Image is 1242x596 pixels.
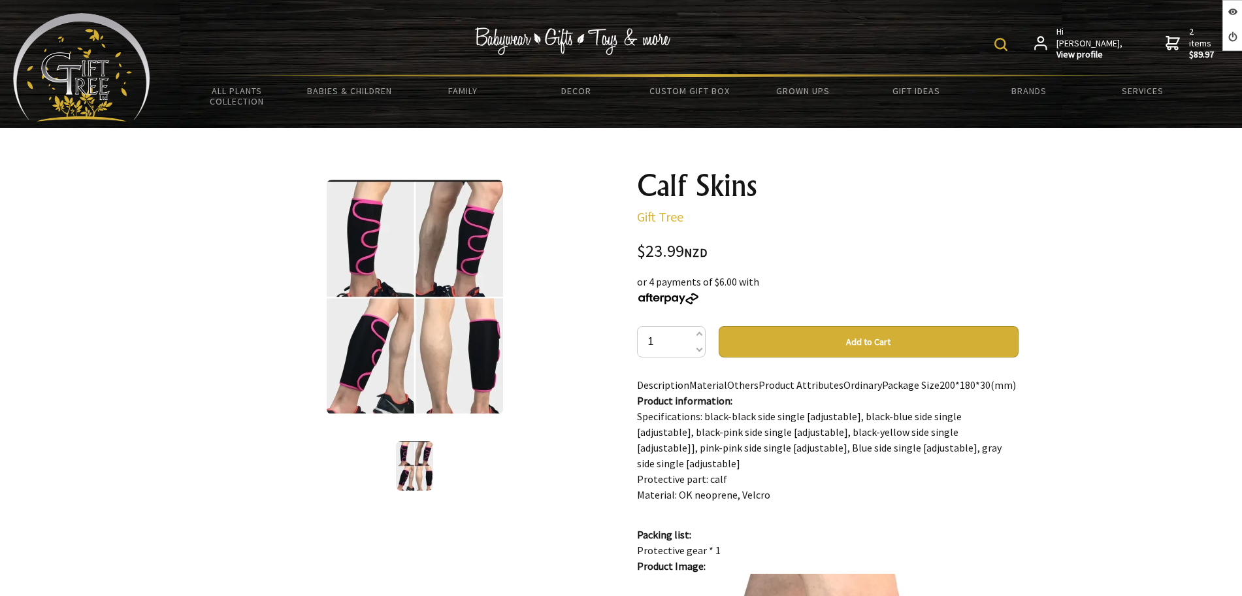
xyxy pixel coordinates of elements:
[637,393,1019,503] p: Specifications: black-black side single [adjustable], black-blue side single [adjustable], black-...
[633,77,746,105] a: Custom Gift Box
[637,559,706,572] strong: Product Image:
[684,245,708,260] span: NZD
[1166,26,1215,61] a: 2 items$89.97
[180,77,293,115] a: All Plants Collection
[474,27,670,55] img: Babywear - Gifts - Toys & more
[293,77,406,105] a: Babies & Children
[1034,26,1124,61] a: Hi [PERSON_NAME],View profile
[1189,25,1215,61] span: 2 items
[637,293,700,305] img: Afterpay
[746,77,859,105] a: Grown Ups
[396,441,433,491] img: Calf Skins
[973,77,1086,105] a: Brands
[719,326,1019,357] button: Add to Cart
[637,528,691,541] strong: Packing list:
[406,77,519,105] a: Family
[637,274,1019,305] div: or 4 payments of $6.00 with
[1086,77,1199,105] a: Services
[637,170,1019,201] h1: Calf Skins
[13,13,150,122] img: Babyware - Gifts - Toys and more...
[1189,49,1215,61] strong: $89.97
[637,243,1019,261] div: $23.99
[1056,26,1124,61] span: Hi [PERSON_NAME],
[637,394,732,407] strong: Product information:
[859,77,972,105] a: Gift Ideas
[327,180,503,414] img: Calf Skins
[637,208,683,225] a: Gift Tree
[519,77,632,105] a: Decor
[994,38,1007,51] img: product search
[1056,49,1124,61] strong: View profile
